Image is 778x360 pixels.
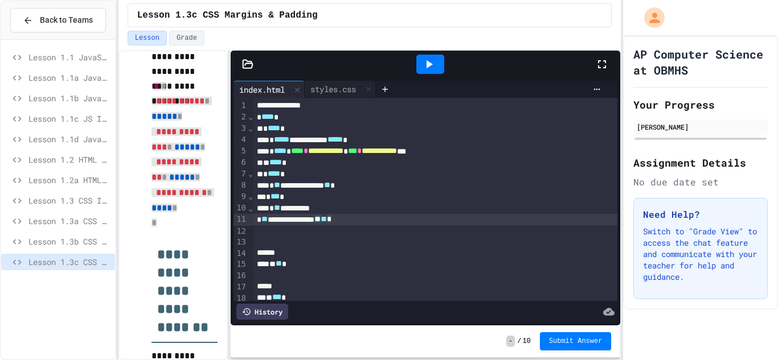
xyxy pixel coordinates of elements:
[28,256,110,268] span: Lesson 1.3c CSS Margins & Padding
[234,123,248,134] div: 3
[637,122,764,132] div: [PERSON_NAME]
[248,112,253,121] span: Fold line
[234,81,305,98] div: index.html
[633,175,768,189] div: No due date set
[248,169,253,178] span: Fold line
[632,5,668,31] div: My Account
[633,46,768,78] h1: AP Computer Science at OBMHS
[522,337,530,346] span: 10
[517,337,521,346] span: /
[236,304,288,320] div: History
[234,180,248,191] div: 8
[28,195,110,206] span: Lesson 1.3 CSS Introduction
[305,83,362,95] div: styles.css
[128,31,167,45] button: Lesson
[10,8,106,32] button: Back to Teams
[28,51,110,63] span: Lesson 1.1 JavaScript Intro
[28,92,110,104] span: Lesson 1.1b JavaScript Intro
[234,146,248,157] div: 5
[549,337,603,346] span: Submit Answer
[28,235,110,247] span: Lesson 1.3b CSS Backgrounds
[633,155,768,171] h2: Assignment Details
[253,98,618,351] div: To enrich screen reader interactions, please activate Accessibility in Grammarly extension settings
[234,168,248,180] div: 7
[248,204,253,213] span: Fold line
[28,154,110,165] span: Lesson 1.2 HTML Basics
[234,226,248,237] div: 12
[234,100,248,111] div: 1
[643,208,758,221] h3: Need Help?
[248,192,253,201] span: Fold line
[234,214,248,225] div: 11
[234,248,248,259] div: 14
[248,123,253,133] span: Fold line
[234,282,248,293] div: 17
[234,134,248,146] div: 4
[234,202,248,214] div: 10
[28,72,110,84] span: Lesson 1.1a JavaScript Intro
[28,215,110,227] span: Lesson 1.3a CSS Selectors
[234,259,248,270] div: 15
[28,133,110,145] span: Lesson 1.1d JavaScript
[633,97,768,113] h2: Your Progress
[40,14,93,26] span: Back to Teams
[234,293,248,304] div: 18
[234,237,248,248] div: 13
[234,84,290,96] div: index.html
[234,191,248,202] div: 9
[540,332,612,350] button: Submit Answer
[137,9,318,22] span: Lesson 1.3c CSS Margins & Padding
[643,226,758,283] p: Switch to "Grade View" to access the chat feature and communicate with your teacher for help and ...
[234,157,248,168] div: 6
[28,113,110,125] span: Lesson 1.1c JS Intro
[28,174,110,186] span: Lesson 1.2a HTML Continued
[169,31,204,45] button: Grade
[234,270,248,282] div: 16
[234,111,248,123] div: 2
[506,336,515,347] span: -
[305,81,376,98] div: styles.css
